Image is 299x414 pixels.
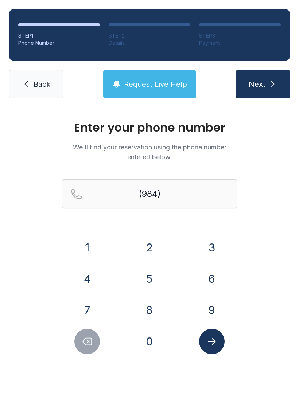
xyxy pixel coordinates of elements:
input: Reservation phone number [62,179,237,208]
button: 6 [199,266,225,292]
h1: Enter your phone number [62,122,237,133]
div: Details [109,39,190,47]
button: 0 [137,329,162,354]
div: Phone Number [18,39,100,47]
span: Next [249,79,265,89]
div: Payment [199,39,281,47]
button: 3 [199,235,225,260]
div: STEP 1 [18,32,100,39]
span: Request Live Help [124,79,187,89]
button: 1 [74,235,100,260]
span: Back [34,79,50,89]
button: 4 [74,266,100,292]
button: 5 [137,266,162,292]
button: 7 [74,297,100,323]
p: We'll find your reservation using the phone number entered below. [62,142,237,162]
div: STEP 3 [199,32,281,39]
button: Submit lookup form [199,329,225,354]
button: 2 [137,235,162,260]
button: Delete number [74,329,100,354]
div: STEP 2 [109,32,190,39]
button: 9 [199,297,225,323]
button: 8 [137,297,162,323]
